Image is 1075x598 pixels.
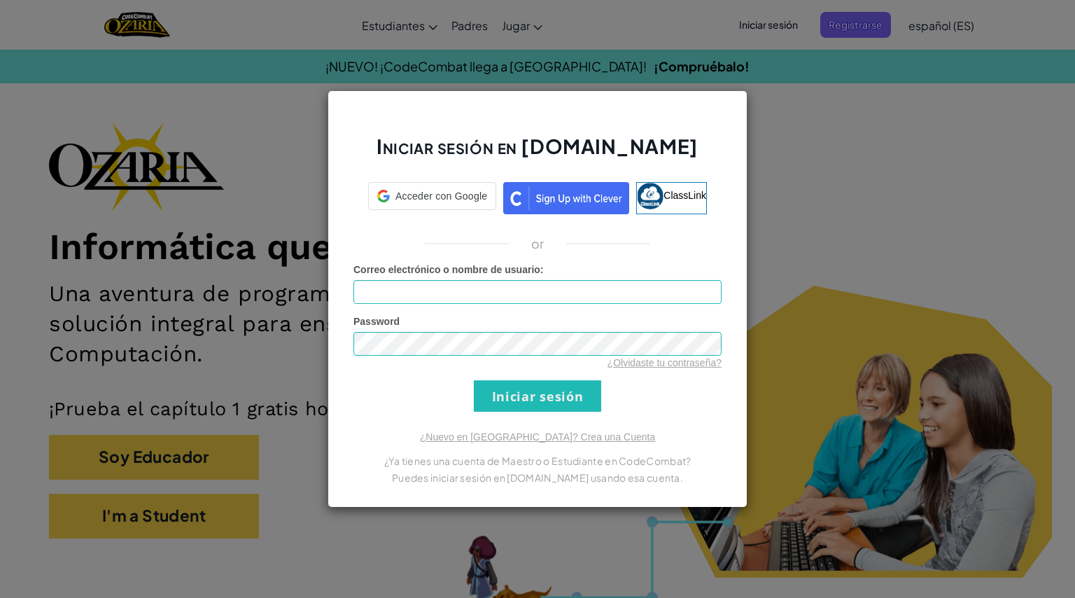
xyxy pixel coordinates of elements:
img: classlink-logo-small.png [637,183,663,209]
a: ¿Nuevo en [GEOGRAPHIC_DATA]? Crea una Cuenta [420,431,655,443]
div: Acceder con Google [368,182,496,210]
p: ¿Ya tienes una cuenta de Maestro o Estudiante en CodeCombat? [353,452,722,469]
h2: Iniciar sesión en [DOMAIN_NAME] [353,133,722,174]
label: : [353,263,544,277]
span: Password [353,316,400,327]
span: Correo electrónico o nombre de usuario [353,264,540,275]
p: Puedes iniciar sesión en [DOMAIN_NAME] usando esa cuenta. [353,469,722,486]
a: ¿Olvidaste tu contraseña? [607,357,722,368]
span: ClassLink [663,190,706,201]
input: Iniciar sesión [474,380,601,412]
a: Acceder con Google [368,182,496,214]
span: Acceder con Google [395,189,487,203]
p: or [531,235,544,252]
img: clever_sso_button@2x.png [503,182,629,214]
